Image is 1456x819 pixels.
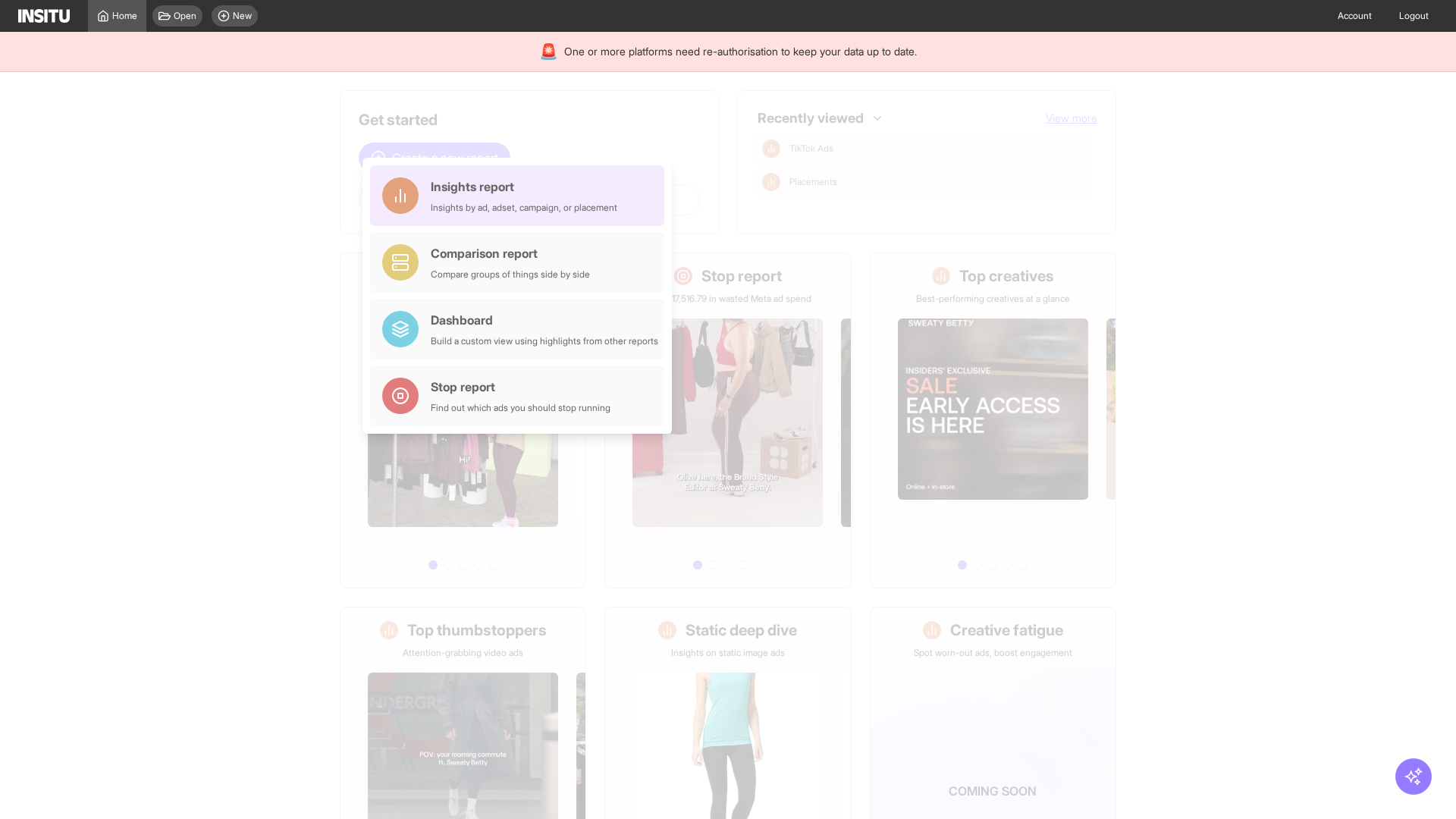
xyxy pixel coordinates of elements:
[431,244,590,262] div: Comparison report
[431,311,658,329] div: Dashboard
[539,41,558,62] div: 🚨
[564,44,917,59] span: One or more platforms need re-authorisation to keep your data up to date.
[431,268,590,281] div: Compare groups of things side by side
[174,10,196,22] span: Open
[112,10,137,22] span: Home
[233,10,252,22] span: New
[431,378,610,396] div: Stop report
[431,402,610,414] div: Find out which ads you should stop running
[18,9,70,23] img: Logo
[431,177,617,196] div: Insights report
[431,202,617,214] div: Insights by ad, adset, campaign, or placement
[431,335,658,347] div: Build a custom view using highlights from other reports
